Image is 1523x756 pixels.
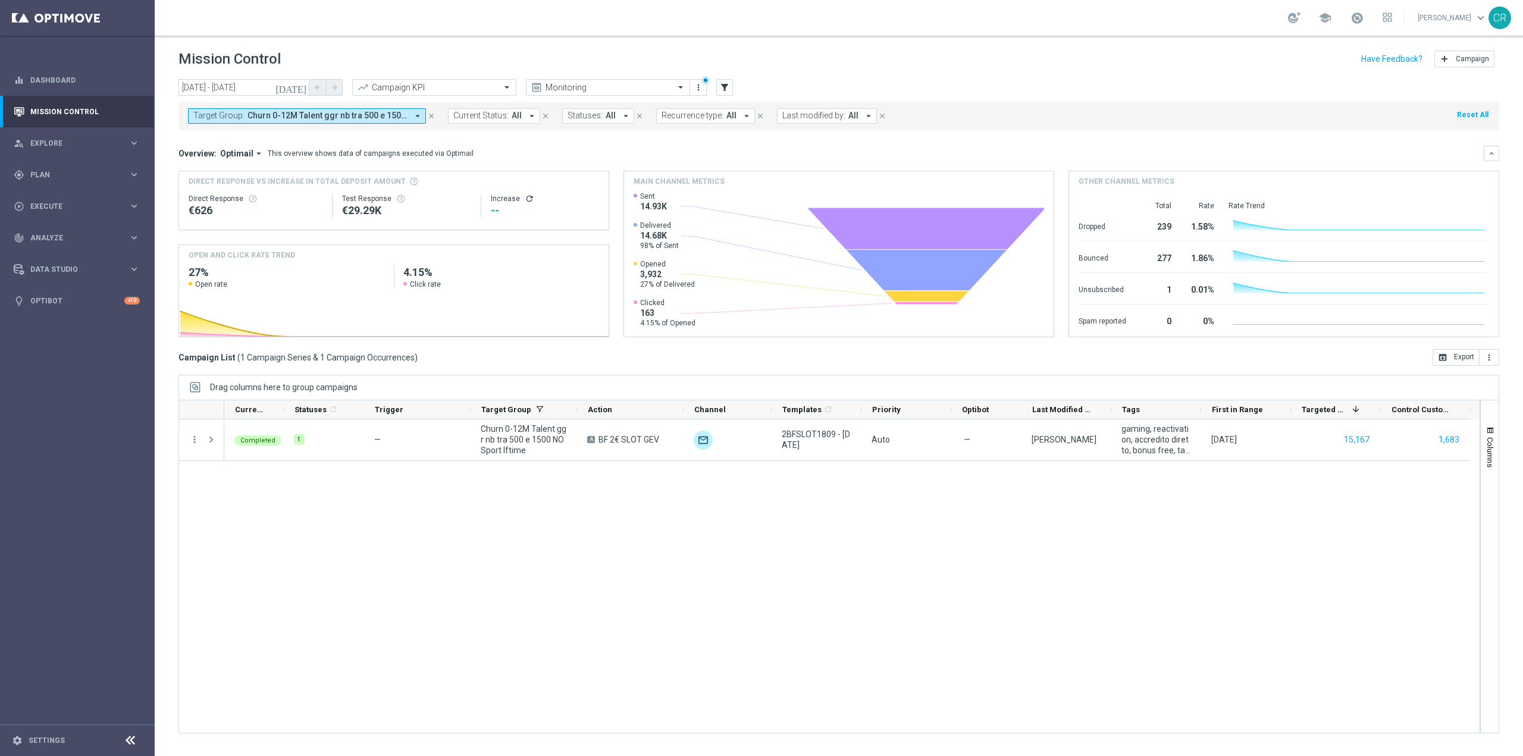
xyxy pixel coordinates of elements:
button: Data Studio keyboard_arrow_right [13,265,140,274]
div: 1 [294,434,305,445]
i: track_changes [14,233,24,243]
h1: Mission Control [178,51,281,68]
span: Last modified by: [782,111,845,121]
div: Optibot [14,285,140,316]
div: 18 Sep 2025, Thursday [1211,434,1237,445]
button: equalizer Dashboard [13,76,140,85]
span: Current Status [235,405,264,414]
div: 0 [1140,310,1171,330]
span: Analyze [30,234,129,241]
span: 3,932 [640,269,695,280]
span: Delivered [640,221,679,230]
span: All [726,111,737,121]
i: preview [531,81,543,93]
span: All [512,111,522,121]
span: Templates [782,405,822,414]
i: keyboard_arrow_right [129,200,140,212]
i: open_in_browser [1438,353,1447,362]
div: Increase [491,194,599,203]
button: gps_fixed Plan keyboard_arrow_right [13,170,140,180]
div: Rate [1186,201,1214,211]
span: Execute [30,203,129,210]
i: person_search [14,138,24,149]
span: Opened [640,259,695,269]
i: close [635,112,644,120]
span: ( [237,352,240,363]
div: Dropped [1079,216,1126,235]
a: Dashboard [30,64,140,96]
span: school [1318,11,1331,24]
div: Paolo Martiradonna [1032,434,1096,445]
span: Tags [1122,405,1140,414]
button: Target Group: Churn 0-12M Talent ggr nb tra 500 e 1500 NO Sport lftime arrow_drop_down [188,108,426,124]
h3: Overview: [178,148,217,159]
span: — [964,434,970,445]
span: Clicked [640,298,695,308]
div: €29,286 [342,203,471,218]
span: — [374,435,381,444]
button: arrow_forward [326,79,343,96]
i: arrow_back [314,83,322,92]
button: track_changes Analyze keyboard_arrow_right [13,233,140,243]
span: Targeted Customers [1302,405,1347,414]
button: close [755,109,766,123]
div: play_circle_outline Execute keyboard_arrow_right [13,202,140,211]
h4: Main channel metrics [634,176,725,187]
img: Optimail [694,431,713,450]
i: refresh [823,404,833,414]
button: arrow_back [309,79,326,96]
span: Drag columns here to group campaigns [210,382,358,392]
i: settings [12,735,23,746]
button: more_vert [189,434,200,445]
div: Analyze [14,233,129,243]
span: Statuses [294,405,327,414]
button: Optimail arrow_drop_down [217,148,268,159]
i: add [1440,54,1449,64]
div: There are unsaved changes [701,76,710,84]
div: Mission Control [14,96,140,127]
button: filter_alt [716,79,733,96]
span: gaming, reactivation, accredito diretto, bonus free, talent + expert [1121,424,1191,456]
div: 239 [1140,216,1171,235]
a: Mission Control [30,96,140,127]
button: add Campaign [1434,51,1494,67]
div: Explore [14,138,129,149]
button: Mission Control [13,107,140,117]
span: Completed [240,437,275,444]
span: Campaign [1456,55,1489,63]
div: €626 [189,203,322,218]
span: 14.68K [640,230,679,241]
i: keyboard_arrow_right [129,263,140,275]
multiple-options-button: Export to CSV [1433,352,1499,362]
span: 2BFSLOT1809 - 2025-09-17 [782,429,851,450]
i: arrow_forward [330,83,339,92]
button: close [634,109,645,123]
span: 163 [640,308,695,318]
span: All [606,111,616,121]
span: Calculate column [327,403,338,416]
i: more_vert [1484,353,1494,362]
h4: OPEN AND CLICK RATE TREND [189,250,295,261]
button: lightbulb Optibot +10 [13,296,140,306]
ng-select: Monitoring [526,79,690,96]
i: gps_fixed [14,170,24,180]
h2: 27% [189,265,384,280]
div: Total [1140,201,1171,211]
div: Execute [14,201,129,212]
a: Settings [29,737,65,744]
i: arrow_drop_down [621,111,631,121]
div: person_search Explore keyboard_arrow_right [13,139,140,148]
i: close [878,112,886,120]
span: Columns [1486,437,1495,468]
div: Plan [14,170,129,180]
span: keyboard_arrow_down [1474,11,1487,24]
a: Optibot [30,285,124,316]
span: Open rate [195,280,227,289]
button: close [426,109,437,123]
span: Direct Response VS Increase In Total Deposit Amount [189,176,406,187]
button: Recurrence type: All arrow_drop_down [656,108,755,124]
